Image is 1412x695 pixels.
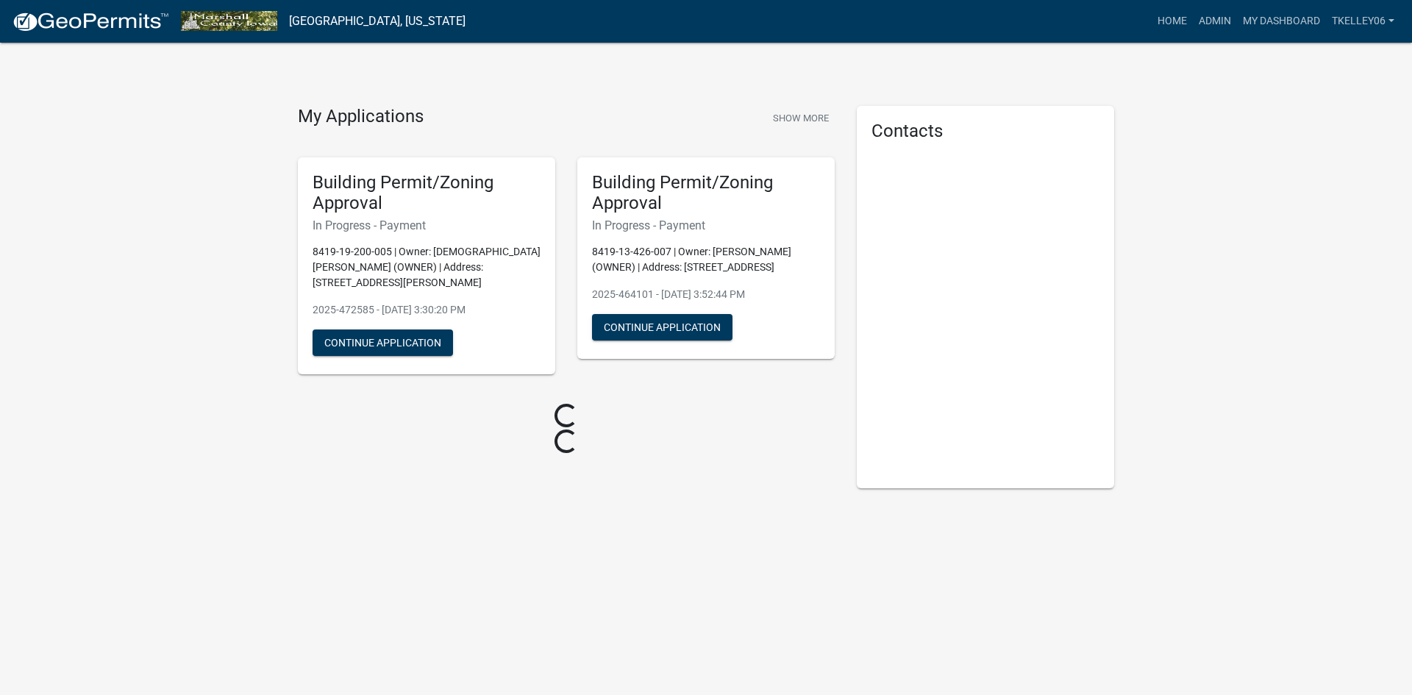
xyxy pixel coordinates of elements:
[592,314,732,341] button: Continue Application
[313,302,541,318] p: 2025-472585 - [DATE] 3:30:20 PM
[592,218,820,232] h6: In Progress - Payment
[289,9,466,34] a: [GEOGRAPHIC_DATA], [US_STATE]
[1326,7,1400,35] a: Tkelley06
[181,11,277,31] img: Marshall County, Iowa
[1152,7,1193,35] a: Home
[592,172,820,215] h5: Building Permit/Zoning Approval
[767,106,835,130] button: Show More
[871,121,1099,142] h5: Contacts
[1237,7,1326,35] a: My Dashboard
[1193,7,1237,35] a: Admin
[592,244,820,275] p: 8419-13-426-007 | Owner: [PERSON_NAME] (OWNER) | Address: [STREET_ADDRESS]
[313,218,541,232] h6: In Progress - Payment
[592,287,820,302] p: 2025-464101 - [DATE] 3:52:44 PM
[313,244,541,291] p: 8419-19-200-005 | Owner: [DEMOGRAPHIC_DATA][PERSON_NAME] (OWNER) | Address: [STREET_ADDRESS][PERS...
[298,106,424,128] h4: My Applications
[313,172,541,215] h5: Building Permit/Zoning Approval
[313,329,453,356] button: Continue Application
